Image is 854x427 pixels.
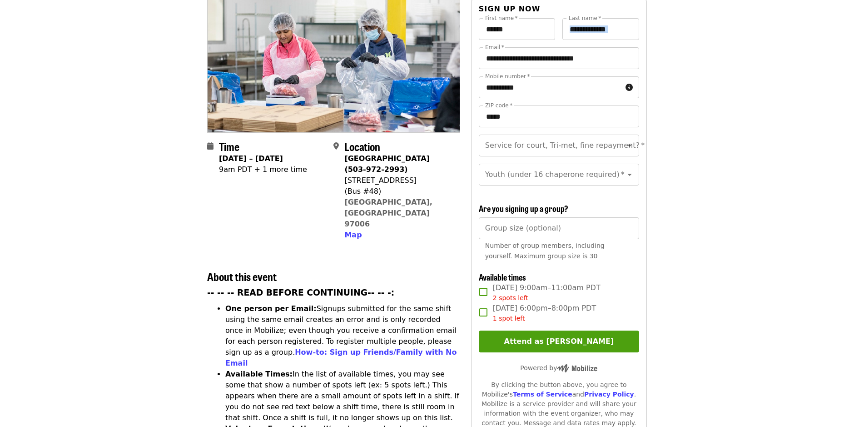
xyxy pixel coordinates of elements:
[479,76,622,98] input: Mobile number
[207,142,213,151] i: calendar icon
[513,391,572,398] a: Terms of Service
[485,45,504,50] label: Email
[479,105,639,127] input: ZIP code
[344,154,429,174] strong: [GEOGRAPHIC_DATA] (503-972-2993)
[493,303,596,323] span: [DATE] 6:00pm–8:00pm PDT
[344,231,362,239] span: Map
[626,83,633,92] i: circle-info icon
[485,103,512,108] label: ZIP code
[485,242,605,260] span: Number of group members, including yourself. Maximum group size is 30
[219,164,307,175] div: 9am PDT + 1 more time
[225,369,460,423] li: In the list of available times, you may see some that show a number of spots left (ex: 5 spots le...
[479,202,568,214] span: Are you signing up a group?
[493,294,528,301] span: 2 spots left
[207,268,277,284] span: About this event
[333,142,339,151] i: map-marker-alt icon
[485,15,518,21] label: First name
[344,138,380,154] span: Location
[485,74,530,79] label: Mobile number
[207,288,394,297] strong: -- -- -- READ BEFORE CONTINUING-- -- -:
[623,168,636,181] button: Open
[493,282,601,303] span: [DATE] 9:00am–11:00am PDT
[344,198,432,228] a: [GEOGRAPHIC_DATA], [GEOGRAPHIC_DATA] 97006
[623,139,636,152] button: Open
[225,370,293,378] strong: Available Times:
[219,138,239,154] span: Time
[520,364,597,372] span: Powered by
[479,217,639,239] input: [object Object]
[344,186,452,197] div: (Bus #48)
[219,154,283,163] strong: [DATE] – [DATE]
[479,271,526,283] span: Available times
[479,47,639,69] input: Email
[569,15,601,21] label: Last name
[225,304,317,313] strong: One person per Email:
[562,18,639,40] input: Last name
[584,391,634,398] a: Privacy Policy
[344,230,362,241] button: Map
[479,331,639,352] button: Attend as [PERSON_NAME]
[493,315,525,322] span: 1 spot left
[225,303,460,369] li: Signups submitted for the same shift using the same email creates an error and is only recorded o...
[479,18,556,40] input: First name
[225,348,457,367] a: How-to: Sign up Friends/Family with No Email
[344,175,452,186] div: [STREET_ADDRESS]
[479,5,541,13] span: Sign up now
[557,364,597,372] img: Powered by Mobilize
